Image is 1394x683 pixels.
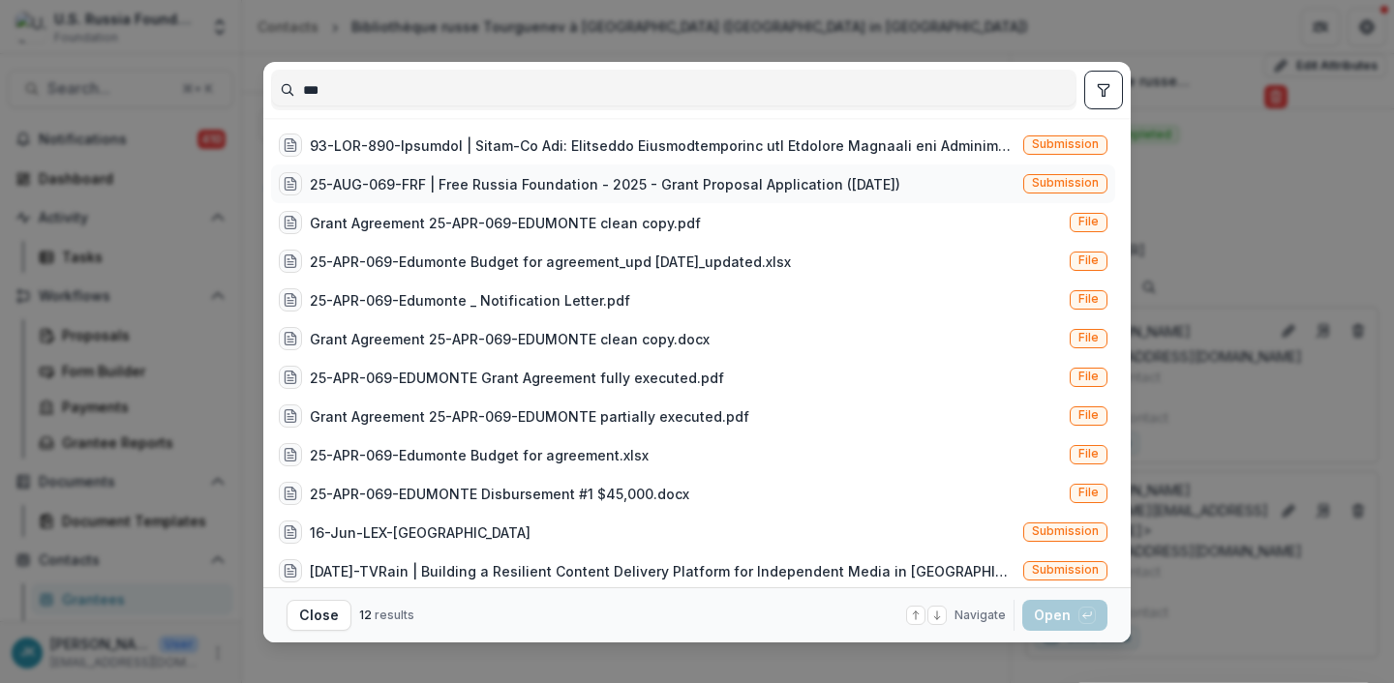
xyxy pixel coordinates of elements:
button: toggle filters [1084,71,1123,109]
button: Open [1022,600,1107,631]
div: 93-LOR-890-Ipsumdol | Sitam-Co Adi: Elitseddo Eiusmodtemporinc utl Etdolore Magnaali eni Adminim-... [310,135,1015,156]
div: 25-AUG-069-FRF | Free Russia Foundation - 2025 - Grant Proposal Application ([DATE]) [310,174,900,194]
span: Submission [1032,524,1099,538]
div: 25-APR-069-Edumonte _ Notification Letter.pdf [310,290,630,311]
div: 25-APR-069-Edumonte Budget for agreement.xlsx [310,445,649,465]
span: File [1078,215,1099,228]
div: Grant Agreement 25-APR-069-EDUMONTE clean copy.pdf [310,213,701,233]
span: Submission [1032,563,1099,577]
span: File [1078,292,1099,306]
span: File [1078,253,1099,267]
div: Grant Agreement 25-APR-069-EDUMONTE partially executed.pdf [310,406,749,427]
span: 12 [359,608,372,622]
div: 16-Jun-LEX-[GEOGRAPHIC_DATA] [310,522,530,543]
span: Submission [1032,176,1099,190]
span: Submission [1032,137,1099,151]
div: 25-APR-069-EDUMONTE Grant Agreement fully executed.pdf [310,368,724,388]
div: 25-APR-069-EDUMONTE Disbursement #1 $45,000.docx [310,484,689,504]
span: File [1078,447,1099,460]
button: Close [287,600,351,631]
div: [DATE]-TVRain | Building a Resilient Content Delivery Platform for Independent Media in [GEOGRAPH... [310,561,1015,581]
span: File [1078,370,1099,383]
span: File [1078,331,1099,344]
span: Navigate [955,607,1006,624]
div: 25-APR-069-Edumonte Budget for agreement_upd [DATE]_updated.xlsx [310,252,791,272]
div: Grant Agreement 25-APR-069-EDUMONTE clean copy.docx [310,329,710,349]
span: File [1078,408,1099,422]
span: results [375,608,414,622]
span: File [1078,486,1099,499]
